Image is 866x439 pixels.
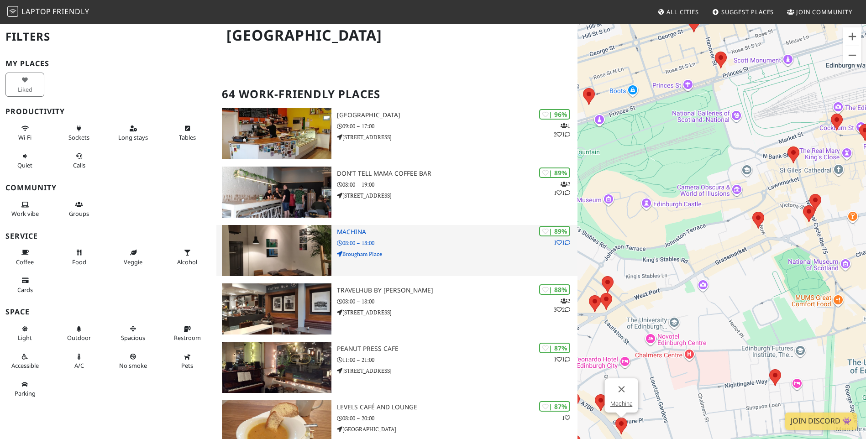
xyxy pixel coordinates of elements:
[17,286,33,294] span: Credit cards
[114,245,152,269] button: Veggie
[337,287,577,294] h3: TravelHub by [PERSON_NAME]
[337,111,577,119] h3: [GEOGRAPHIC_DATA]
[721,8,774,16] span: Suggest Places
[554,297,570,314] p: 2 3 2
[60,121,99,145] button: Sockets
[219,23,575,48] h1: [GEOGRAPHIC_DATA]
[114,349,152,373] button: No smoke
[337,180,577,189] p: 08:00 – 19:00
[216,108,577,159] a: North Fort Cafe | 96% 121 [GEOGRAPHIC_DATA] 09:00 – 17:00 [STREET_ADDRESS]
[562,413,570,422] p: 1
[168,349,207,373] button: Pets
[69,209,89,218] span: Group tables
[118,133,148,141] span: Long stays
[168,245,207,269] button: Alcohol
[843,27,861,46] button: Zoom in
[73,161,85,169] span: Video/audio calls
[337,133,577,141] p: [STREET_ADDRESS]
[554,180,570,197] p: 2 1 1
[5,149,44,173] button: Quiet
[11,209,39,218] span: People working
[337,345,577,353] h3: Peanut Press Cafe
[222,167,331,218] img: Don't tell Mama Coffee Bar
[168,321,207,345] button: Restroom
[114,121,152,145] button: Long stays
[60,149,99,173] button: Calls
[843,46,861,64] button: Zoom out
[554,355,570,364] p: 1 1
[179,133,196,141] span: Work-friendly tables
[60,321,99,345] button: Outdoor
[337,250,577,258] p: Brougham Place
[17,161,32,169] span: Quiet
[15,389,36,397] span: Parking
[52,6,89,16] span: Friendly
[60,197,99,221] button: Groups
[539,109,570,120] div: | 96%
[222,108,331,159] img: North Fort Cafe
[119,361,147,370] span: Smoke free
[174,334,201,342] span: Restroom
[5,321,44,345] button: Light
[67,334,91,342] span: Outdoor area
[121,334,145,342] span: Spacious
[610,378,632,400] button: Close
[539,226,570,236] div: | 89%
[18,133,31,141] span: Stable Wi-Fi
[5,23,211,51] h2: Filters
[181,361,193,370] span: Pet friendly
[554,121,570,139] p: 1 2 1
[74,361,84,370] span: Air conditioned
[7,4,89,20] a: LaptopFriendly LaptopFriendly
[337,425,577,434] p: [GEOGRAPHIC_DATA]
[539,401,570,412] div: | 87%
[337,308,577,317] p: [STREET_ADDRESS]
[5,349,44,373] button: Accessible
[5,273,44,297] button: Cards
[337,403,577,411] h3: Levels Café and Lounge
[216,167,577,218] a: Don't tell Mama Coffee Bar | 89% 211 Don't tell Mama Coffee Bar 08:00 – 19:00 [STREET_ADDRESS]
[337,191,577,200] p: [STREET_ADDRESS]
[222,80,572,108] h2: 64 Work-Friendly Places
[21,6,51,16] span: Laptop
[16,258,34,266] span: Coffee
[337,355,577,364] p: 11:00 – 21:00
[539,167,570,178] div: | 89%
[539,343,570,353] div: | 87%
[124,258,142,266] span: Veggie
[337,414,577,423] p: 08:00 – 20:00
[5,197,44,221] button: Work vibe
[5,377,44,401] button: Parking
[168,121,207,145] button: Tables
[114,321,152,345] button: Spacious
[68,133,89,141] span: Power sockets
[654,4,703,20] a: All Cities
[5,232,211,240] h3: Service
[667,8,699,16] span: All Cities
[18,334,32,342] span: Natural light
[5,245,44,269] button: Coffee
[709,4,778,20] a: Suggest Places
[5,107,211,116] h3: Productivity
[337,239,577,247] p: 08:00 – 18:00
[222,283,331,334] img: TravelHub by Lothian
[72,258,86,266] span: Food
[216,342,577,393] a: Peanut Press Cafe | 87% 11 Peanut Press Cafe 11:00 – 21:00 [STREET_ADDRESS]
[610,400,632,407] a: Machina
[539,284,570,295] div: | 88%
[222,225,331,276] img: Machina
[7,6,18,17] img: LaptopFriendly
[216,283,577,334] a: TravelHub by Lothian | 88% 232 TravelHub by [PERSON_NAME] 08:00 – 18:00 [STREET_ADDRESS]
[60,349,99,373] button: A/C
[5,308,211,316] h3: Space
[60,245,99,269] button: Food
[222,342,331,393] img: Peanut Press Cafe
[337,228,577,236] h3: Machina
[337,170,577,178] h3: Don't tell Mama Coffee Bar
[5,183,211,192] h3: Community
[216,225,577,276] a: Machina | 89% 11 Machina 08:00 – 18:00 Brougham Place
[5,59,211,68] h3: My Places
[783,4,856,20] a: Join Community
[11,361,39,370] span: Accessible
[337,297,577,306] p: 08:00 – 18:00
